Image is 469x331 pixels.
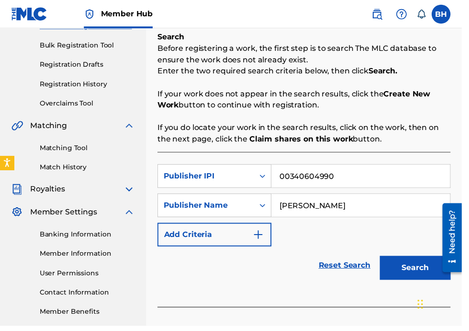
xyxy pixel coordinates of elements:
[160,90,458,113] p: If your work does not appear in the search results, click the button to continue with registration.
[438,5,458,24] div: User Menu
[40,272,137,283] a: User Permissions
[11,187,23,198] img: Royalties
[253,137,358,146] strong: Claim shares on this work
[373,5,392,24] a: Public Search
[160,44,458,67] p: Before registering a work, the first step is to search The MLC database to ensure the work does n...
[40,292,137,302] a: Contact Information
[11,7,48,21] img: MLC Logo
[160,33,187,42] b: Search
[257,233,268,244] img: 9d2ae6d4665cec9f34b9.svg
[40,312,137,322] a: Member Benefits
[40,145,137,155] a: Matching Tool
[319,259,381,280] a: Reset Search
[402,9,413,20] img: help
[160,226,276,250] button: Add Criteria
[40,81,137,91] a: Registration History
[85,9,97,20] img: Top Rightsholder
[424,295,430,323] div: Drag
[377,9,389,20] img: search
[398,5,417,24] div: Help
[160,67,458,78] p: Enter the two required search criteria below, then click
[11,122,23,133] img: Matching
[31,122,68,133] span: Matching
[40,165,137,175] a: Match History
[166,173,252,185] div: Publisher IPI
[102,9,155,20] span: Member Hub
[11,210,23,221] img: Member Settings
[160,167,458,289] form: Search Form
[423,10,433,19] div: Notifications
[374,68,403,77] strong: Search.
[40,61,137,71] a: Registration Drafts
[31,210,99,221] span: Member Settings
[421,285,469,331] iframe: Chat Widget
[442,203,469,280] iframe: Resource Center
[125,122,137,133] img: expand
[40,41,137,51] a: Bulk Registration Tool
[31,187,66,198] span: Royalties
[125,187,137,198] img: expand
[40,100,137,110] a: Overclaims Tool
[40,233,137,243] a: Banking Information
[125,210,137,221] img: expand
[386,260,458,284] button: Search
[160,124,458,147] p: If you do locate your work in the search results, click on the work, then on the next page, click...
[166,203,252,214] div: Publisher Name
[40,253,137,263] a: Member Information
